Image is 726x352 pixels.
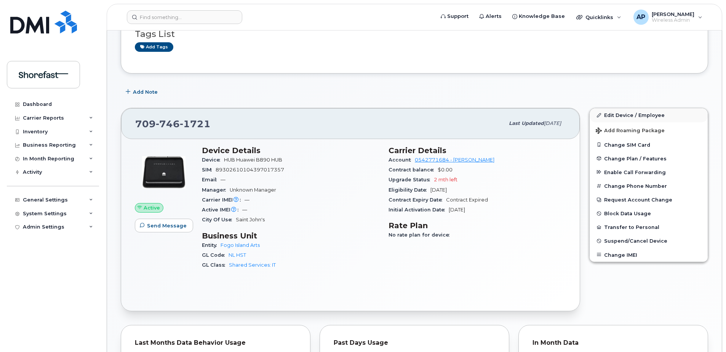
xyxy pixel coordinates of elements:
[135,29,694,39] h3: Tags List
[533,339,694,347] div: In Month Data
[202,146,379,155] h3: Device Details
[147,222,187,229] span: Send Message
[590,248,708,262] button: Change IMEI
[230,187,276,193] span: Unknown Manager
[628,10,708,25] div: Andrew Pike
[474,9,507,24] a: Alerts
[202,242,221,248] span: Entity
[652,17,694,23] span: Wireless Admin
[389,167,438,173] span: Contract balance
[590,206,708,220] button: Block Data Usage
[438,167,453,173] span: $0.00
[604,155,667,161] span: Change Plan / Features
[216,167,284,173] span: 89302610104397017357
[229,252,246,258] a: NL HST
[446,197,488,203] span: Contract Expired
[389,146,566,155] h3: Carrier Details
[590,122,708,138] button: Add Roaming Package
[141,150,187,195] img: image20231002-3703462-6awpl8.jpeg
[389,187,430,193] span: Eligibility Date
[221,242,260,248] a: Fogo Island Arts
[202,252,229,258] span: GL Code
[590,165,708,179] button: Enable Call Forwarding
[229,262,276,268] a: Shared Services: IT
[202,177,221,182] span: Email
[389,207,449,213] span: Initial Activation Date
[590,220,708,234] button: Transfer to Personal
[590,108,708,122] a: Edit Device / Employee
[590,193,708,206] button: Request Account Change
[135,219,193,232] button: Send Message
[519,13,565,20] span: Knowledge Base
[590,234,708,248] button: Suspend/Cancel Device
[180,118,211,130] span: 1721
[604,238,667,244] span: Suspend/Cancel Device
[127,10,242,24] input: Find something...
[590,138,708,152] button: Change SIM Card
[144,204,160,211] span: Active
[509,120,544,126] span: Last updated
[389,157,415,163] span: Account
[415,157,494,163] a: 0542771684 - [PERSON_NAME]
[571,10,627,25] div: Quicklinks
[133,88,158,96] span: Add Note
[202,187,230,193] span: Manager
[449,207,465,213] span: [DATE]
[202,231,379,240] h3: Business Unit
[486,13,502,20] span: Alerts
[590,152,708,165] button: Change Plan / Features
[242,207,247,213] span: —
[590,179,708,193] button: Change Phone Number
[434,177,457,182] span: 2 mth left
[156,118,180,130] span: 746
[652,11,694,17] span: [PERSON_NAME]
[221,177,225,182] span: —
[135,339,296,347] div: Last Months Data Behavior Usage
[245,197,249,203] span: —
[202,207,242,213] span: Active IMEI
[202,157,224,163] span: Device
[604,169,666,175] span: Enable Call Forwarding
[236,217,265,222] span: Saint John's
[447,13,469,20] span: Support
[389,177,434,182] span: Upgrade Status
[544,120,561,126] span: [DATE]
[202,217,236,222] span: City Of Use
[135,42,173,52] a: Add tags
[202,197,245,203] span: Carrier IMEI
[224,157,282,163] span: HUB Huawei B890 HUB
[334,339,495,347] div: Past Days Usage
[389,232,453,238] span: No rate plan for device
[596,128,665,135] span: Add Roaming Package
[202,167,216,173] span: SIM
[585,14,613,20] span: Quicklinks
[636,13,645,22] span: AP
[430,187,447,193] span: [DATE]
[507,9,570,24] a: Knowledge Base
[389,197,446,203] span: Contract Expiry Date
[202,262,229,268] span: GL Class
[121,85,164,99] button: Add Note
[389,221,566,230] h3: Rate Plan
[435,9,474,24] a: Support
[135,118,211,130] span: 709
